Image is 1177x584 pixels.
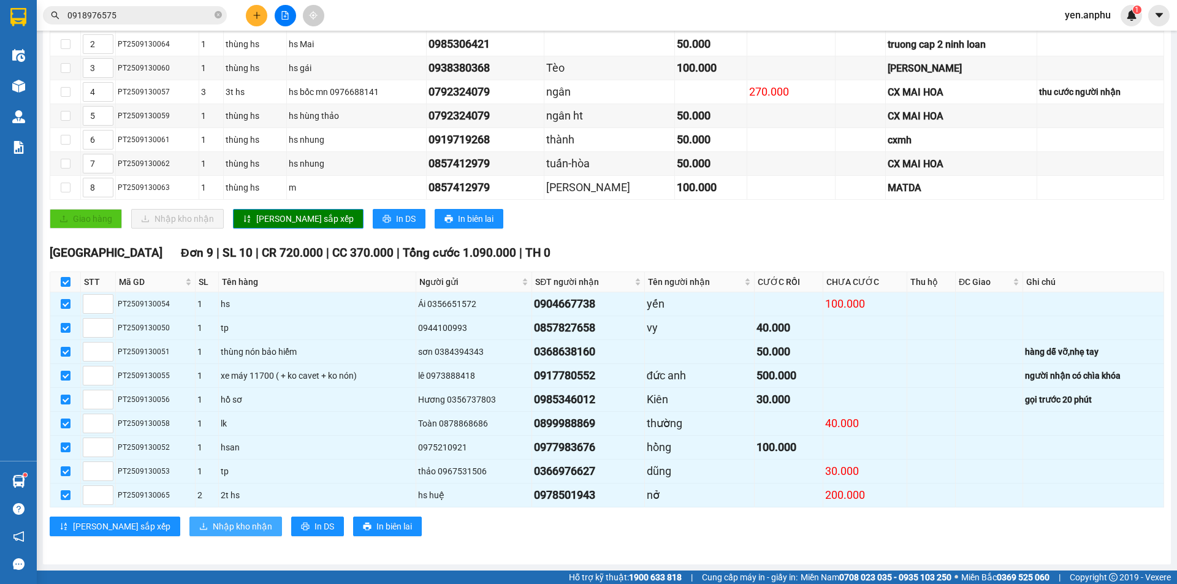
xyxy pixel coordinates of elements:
[403,246,516,260] span: Tổng cước 1.090.000
[201,109,221,123] div: 1
[118,86,197,98] div: PT2509130057
[12,110,25,123] img: warehouse-icon
[534,319,642,336] div: 0857827658
[997,572,1049,582] strong: 0369 525 060
[332,246,394,260] span: CC 370.000
[546,155,672,172] div: tuấn-hòa
[116,128,199,152] td: PT2509130061
[1025,369,1162,382] div: người nhận có chìa khóa
[196,272,219,292] th: SL
[256,246,259,260] span: |
[888,61,1035,76] div: [PERSON_NAME]
[226,109,284,123] div: thùng hs
[10,38,135,55] div: 0395787935
[427,176,544,200] td: 0857412979
[418,488,530,502] div: hs huệ
[10,10,29,23] span: Gửi:
[23,473,27,477] sup: 1
[544,152,675,176] td: tuấn-hòa
[116,436,196,460] td: PT2509130052
[118,346,193,358] div: PT2509130051
[10,10,135,38] div: [GEOGRAPHIC_DATA]
[199,522,208,532] span: download
[12,80,25,93] img: warehouse-icon
[303,5,324,26] button: aim
[532,316,644,340] td: 0857827658
[1039,85,1162,99] div: thu cước người nhận
[647,487,752,504] div: nở
[216,246,219,260] span: |
[253,11,261,20] span: plus
[1055,7,1121,23] span: yen.anphu
[118,418,193,430] div: PT2509130058
[756,319,821,336] div: 40.000
[645,316,755,340] td: vy
[221,369,414,382] div: xe máy 11700 ( + ko cavet + ko nón)
[1133,6,1141,14] sup: 1
[645,388,755,412] td: Kiên
[959,275,1010,289] span: ĐC Giao
[756,439,821,456] div: 100.000
[50,209,122,229] button: uploadGiao hàng
[73,520,170,533] span: [PERSON_NAME] sắp xếp
[647,391,752,408] div: Kiên
[118,466,193,477] div: PT2509130053
[226,37,284,51] div: thùng hs
[418,369,530,382] div: lê 0973888418
[326,246,329,260] span: |
[281,11,289,20] span: file-add
[376,520,412,533] span: In biên lai
[13,531,25,542] span: notification
[143,38,242,53] div: kiệt
[12,475,25,488] img: warehouse-icon
[1148,5,1170,26] button: caret-down
[888,180,1035,195] div: MATDA
[525,246,550,260] span: TH 0
[12,141,25,154] img: solution-icon
[118,490,193,501] div: PT2509130065
[201,133,221,146] div: 1
[116,412,196,436] td: PT2509130058
[262,246,323,260] span: CR 720.000
[645,412,755,436] td: thường
[13,558,25,570] span: message
[116,104,199,128] td: PT2509130059
[118,158,197,170] div: PT2509130062
[116,460,196,484] td: PT2509130053
[161,70,188,91] span: mn
[353,517,422,536] button: printerIn biên lai
[226,133,284,146] div: thùng hs
[201,37,221,51] div: 1
[677,59,745,77] div: 100.000
[221,417,414,430] div: lk
[243,214,251,224] span: sort-ascending
[534,415,642,432] div: 0899988869
[444,214,453,224] span: printer
[1023,272,1164,292] th: Ghi chú
[418,345,530,358] div: sơn 0384394343
[118,63,197,74] div: PT2509130060
[532,388,644,412] td: 0985346012
[226,61,284,75] div: thùng hs
[221,488,414,502] div: 2t hs
[275,5,296,26] button: file-add
[143,10,173,23] span: Nhận:
[50,517,180,536] button: sort-ascending[PERSON_NAME] sắp xếp
[219,272,417,292] th: Tên hàng
[532,364,644,388] td: 0917780552
[677,36,745,53] div: 50.000
[256,212,354,226] span: [PERSON_NAME] sắp xếp
[289,157,424,170] div: hs nhung
[396,212,416,226] span: In DS
[197,465,216,478] div: 1
[116,152,199,176] td: PT2509130062
[223,246,253,260] span: SL 10
[289,109,424,123] div: hs hùng thảo
[13,503,25,515] span: question-circle
[226,157,284,170] div: thùng hs
[221,297,414,311] div: hs
[116,316,196,340] td: PT2509130050
[677,131,745,148] div: 50.000
[116,56,199,80] td: PT2509130060
[419,275,519,289] span: Người gửi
